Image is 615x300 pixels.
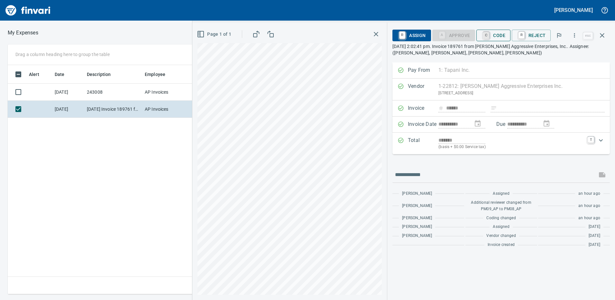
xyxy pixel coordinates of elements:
[29,70,39,78] span: Alert
[55,70,65,78] span: Date
[554,7,593,14] h5: [PERSON_NAME]
[52,84,84,101] td: [DATE]
[52,101,84,118] td: [DATE]
[594,167,610,183] span: This records your message into the invoice and notifies anyone mentioned
[578,215,600,221] span: an hour ago
[589,224,600,230] span: [DATE]
[55,70,73,78] span: Date
[196,28,234,40] button: Page 1 of 1
[589,242,600,248] span: [DATE]
[145,70,165,78] span: Employee
[402,224,432,230] span: [PERSON_NAME]
[8,29,38,37] p: My Expenses
[432,32,475,38] div: Coding Required
[582,28,610,43] span: Close invoice
[482,30,505,41] span: Code
[552,28,566,42] button: Flag
[399,32,405,39] a: R
[589,233,600,239] span: [DATE]
[402,215,432,221] span: [PERSON_NAME]
[493,224,509,230] span: Assigned
[517,30,546,41] span: Reject
[4,3,52,18] img: Finvari
[84,84,142,101] td: 243008
[588,136,594,143] a: T
[438,144,584,150] p: (basis + $0.00 Service tax)
[583,32,593,39] a: esc
[553,5,594,15] button: [PERSON_NAME]
[483,32,489,39] a: C
[578,203,600,209] span: an hour ago
[486,215,516,221] span: Coding changed
[142,84,190,101] td: AP Invoices
[142,101,190,118] td: AP Invoices
[392,133,610,154] div: Expand
[469,200,534,212] span: Additional reviewer changed from PM09_AP to PM08_AP
[567,28,582,42] button: More
[29,70,48,78] span: Alert
[392,30,431,41] button: RAssign
[145,70,174,78] span: Employee
[486,233,516,239] span: Vendor changed
[512,30,551,41] button: RReject
[519,32,525,39] a: R
[493,191,509,197] span: Assigned
[198,30,231,38] span: Page 1 of 1
[402,233,432,239] span: [PERSON_NAME]
[402,203,432,209] span: [PERSON_NAME]
[402,191,432,197] span: [PERSON_NAME]
[392,43,610,56] p: [DATE] 2:02:41 pm. Invoice 189761 from [PERSON_NAME] Aggressive Enterprises, Inc.. Assignee: ([PE...
[488,242,515,248] span: Invoice created
[408,136,438,150] p: Total
[87,70,111,78] span: Description
[578,191,600,197] span: an hour ago
[15,51,110,58] p: Drag a column heading here to group the table
[476,30,510,41] button: CCode
[8,29,38,37] nav: breadcrumb
[84,101,142,118] td: [DATE] Invoice 189761 from [PERSON_NAME] Aggressive Enterprises Inc. (1-22812)
[87,70,119,78] span: Description
[398,30,426,41] span: Assign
